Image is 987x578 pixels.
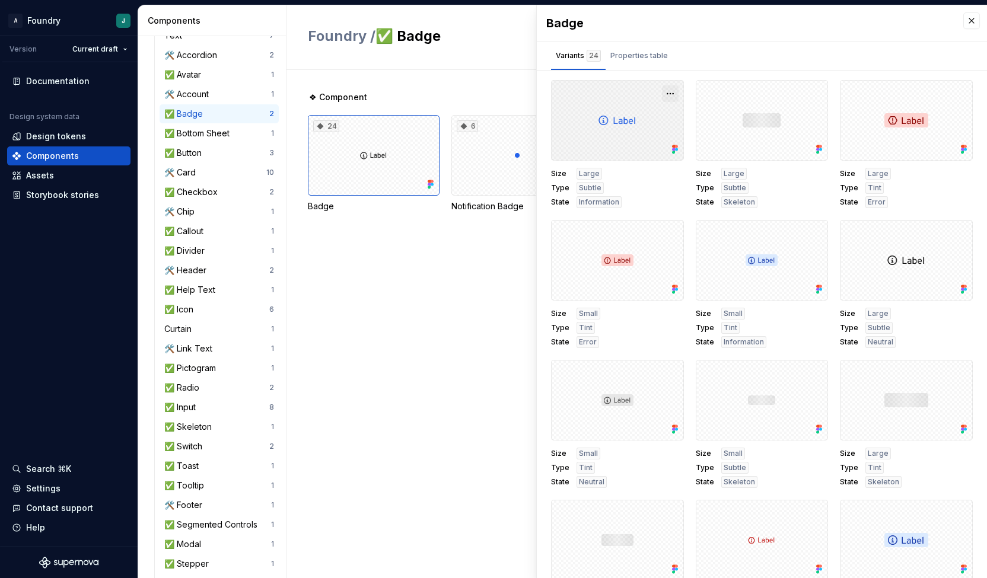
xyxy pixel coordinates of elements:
[551,323,569,333] span: Type
[27,15,61,27] div: Foundry
[269,305,274,314] div: 6
[164,284,220,296] div: ✅ Help Text
[457,120,478,132] div: 6
[271,559,274,569] div: 1
[160,143,279,162] a: ✅ Button3
[7,146,130,165] a: Components
[271,207,274,216] div: 1
[26,75,90,87] div: Documentation
[308,27,797,46] h2: ✅ Badge
[160,202,279,221] a: 🛠️ Chip1
[271,344,274,353] div: 1
[9,112,79,122] div: Design system data
[164,362,221,374] div: ✅ Pictogram
[164,186,222,198] div: ✅ Checkbox
[271,481,274,490] div: 1
[579,197,619,207] span: Information
[451,115,583,212] div: 6Notification Badge
[271,129,274,138] div: 1
[26,483,61,494] div: Settings
[160,476,279,495] a: ✅ Tooltip1
[551,309,569,318] span: Size
[148,15,281,27] div: Components
[271,70,274,79] div: 1
[160,398,279,417] a: ✅ Input8
[164,538,206,550] div: ✅ Modal
[7,186,130,205] a: Storybook stories
[868,449,889,458] span: Large
[7,72,130,91] a: Documentation
[266,168,274,177] div: 10
[164,206,199,218] div: 🛠️ Chip
[308,200,440,212] div: Badge
[164,401,200,413] div: ✅ Input
[39,557,98,569] svg: Supernova Logo
[164,558,214,570] div: ✅ Stepper
[164,167,200,178] div: 🛠️ Card
[840,337,858,347] span: State
[551,337,569,347] span: State
[164,108,208,120] div: ✅ Badge
[271,324,274,334] div: 1
[164,264,211,276] div: 🛠️ Header
[122,16,125,25] div: J
[840,323,858,333] span: Type
[26,502,93,514] div: Contact support
[269,403,274,412] div: 8
[26,189,99,201] div: Storybook stories
[308,27,375,44] span: Foundry /
[164,323,196,335] div: Curtain
[269,383,274,392] div: 2
[271,226,274,236] div: 1
[271,285,274,295] div: 1
[551,449,569,458] span: Size
[269,109,274,119] div: 2
[271,520,274,529] div: 1
[160,183,279,202] a: ✅ Checkbox2
[160,496,279,515] a: 🛠️ Footer1
[160,320,279,339] a: Curtain1
[164,69,206,81] div: ✅ Avatar
[7,127,130,146] a: Design tokens
[271,461,274,471] div: 1
[164,147,206,159] div: ✅ Button
[26,150,79,162] div: Components
[271,422,274,432] div: 1
[160,437,279,456] a: ✅ Switch2
[724,197,755,207] span: Skeleton
[7,459,130,478] button: Search ⌘K
[269,187,274,197] div: 2
[724,169,744,178] span: Large
[160,300,279,319] a: ✅ Icon6
[67,41,133,58] button: Current draft
[160,515,279,534] a: ✅ Segmented Controls1
[579,463,593,472] span: Tint
[164,421,216,433] div: ✅ Skeleton
[271,246,274,256] div: 1
[7,479,130,498] a: Settings
[8,14,23,28] div: A
[579,323,593,333] span: Tint
[160,359,279,378] a: ✅ Pictogram1
[868,323,890,333] span: Subtle
[551,477,569,487] span: State
[26,522,45,534] div: Help
[724,477,755,487] span: Skeleton
[551,183,569,193] span: Type
[7,499,130,518] button: Contact support
[868,477,899,487] span: Skeleton
[868,169,889,178] span: Large
[724,337,764,347] span: Information
[579,449,598,458] span: Small
[2,8,135,33] button: AFoundryJ
[724,463,746,472] span: Subtle
[451,200,583,212] div: Notification Badge
[696,183,714,193] span: Type
[160,46,279,65] a: 🛠️ Accordion2
[9,44,37,54] div: Version
[269,148,274,158] div: 3
[164,382,204,394] div: ✅ Radio
[840,449,858,458] span: Size
[696,477,714,487] span: State
[546,15,951,31] div: Badge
